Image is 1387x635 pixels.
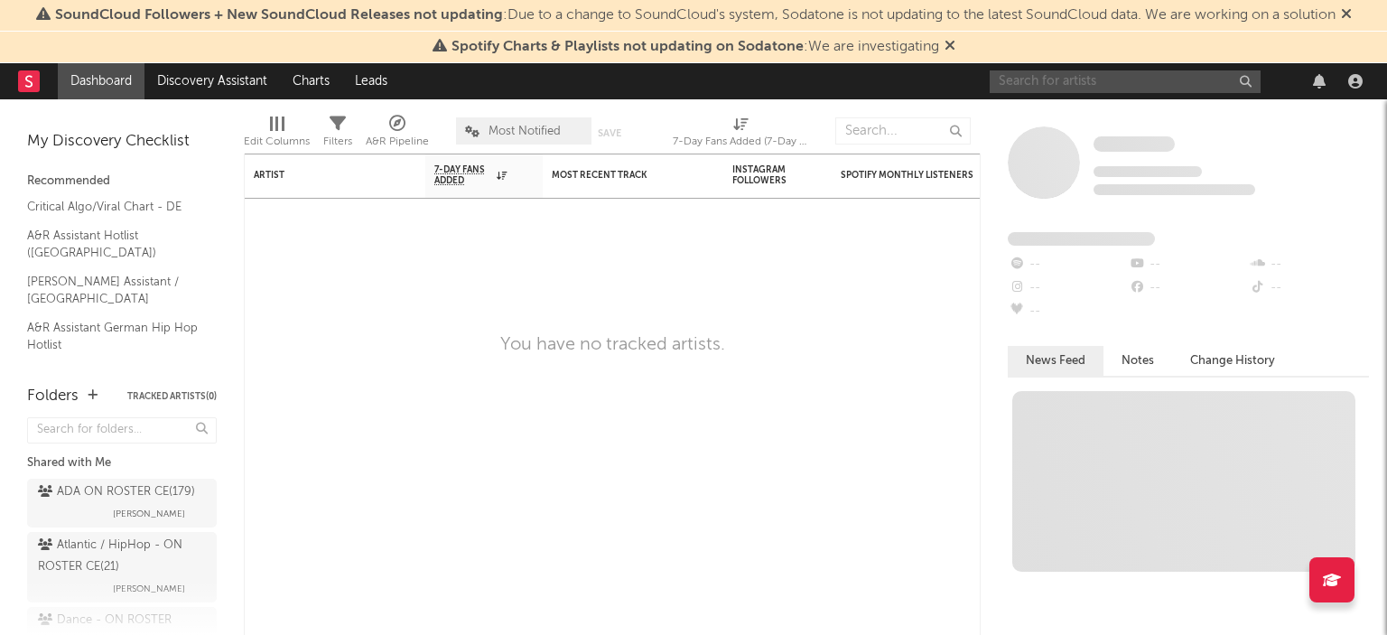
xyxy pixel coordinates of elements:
[27,479,217,528] a: ADA ON ROSTER CE(179)[PERSON_NAME]
[1103,346,1172,376] button: Notes
[127,392,217,401] button: Tracked Artists(0)
[27,532,217,602] a: Atlantic / HipHop - ON ROSTER CE(21)[PERSON_NAME]
[1249,276,1369,300] div: --
[1128,253,1248,276] div: --
[1094,135,1175,154] a: Some Artist
[244,131,310,153] div: Edit Columns
[1008,300,1128,323] div: --
[342,63,400,99] a: Leads
[366,108,429,161] div: A&R Pipeline
[244,108,310,161] div: Edit Columns
[366,131,429,153] div: A&R Pipeline
[945,40,955,54] span: Dismiss
[254,170,389,181] div: Artist
[732,164,796,186] div: Instagram Followers
[1008,276,1128,300] div: --
[27,197,199,217] a: Critical Algo/Viral Chart - DE
[27,272,199,309] a: [PERSON_NAME] Assistant / [GEOGRAPHIC_DATA]
[144,63,280,99] a: Discovery Assistant
[113,503,185,525] span: [PERSON_NAME]
[280,63,342,99] a: Charts
[673,108,808,161] div: 7-Day Fans Added (7-Day Fans Added)
[451,40,804,54] span: Spotify Charts & Playlists not updating on Sodatone
[27,386,79,407] div: Folders
[323,131,352,153] div: Filters
[38,481,195,503] div: ADA ON ROSTER CE ( 179 )
[1094,166,1202,177] span: Tracking Since: [DATE]
[1008,232,1155,246] span: Fans Added by Platform
[58,63,144,99] a: Dashboard
[835,117,971,145] input: Search...
[489,126,561,137] span: Most Notified
[500,334,725,356] div: You have no tracked artists.
[27,171,217,192] div: Recommended
[323,108,352,161] div: Filters
[1008,346,1103,376] button: News Feed
[451,40,939,54] span: : We are investigating
[27,417,217,444] input: Search for folders...
[1128,276,1248,300] div: --
[990,70,1261,93] input: Search for artists
[27,318,199,355] a: A&R Assistant German Hip Hop Hotlist
[113,578,185,600] span: [PERSON_NAME]
[27,131,217,153] div: My Discovery Checklist
[55,8,503,23] span: SoundCloud Followers + New SoundCloud Releases not updating
[1249,253,1369,276] div: --
[434,164,492,186] span: 7-Day Fans Added
[1341,8,1352,23] span: Dismiss
[673,131,808,153] div: 7-Day Fans Added (7-Day Fans Added)
[1172,346,1293,376] button: Change History
[38,535,201,578] div: Atlantic / HipHop - ON ROSTER CE ( 21 )
[55,8,1336,23] span: : Due to a change to SoundCloud's system, Sodatone is not updating to the latest SoundCloud data....
[841,170,976,181] div: Spotify Monthly Listeners
[598,128,621,138] button: Save
[27,453,217,474] div: Shared with Me
[1094,184,1255,195] span: 0 fans last week
[27,226,199,263] a: A&R Assistant Hotlist ([GEOGRAPHIC_DATA])
[552,170,687,181] div: Most Recent Track
[1094,136,1175,152] span: Some Artist
[1008,253,1128,276] div: --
